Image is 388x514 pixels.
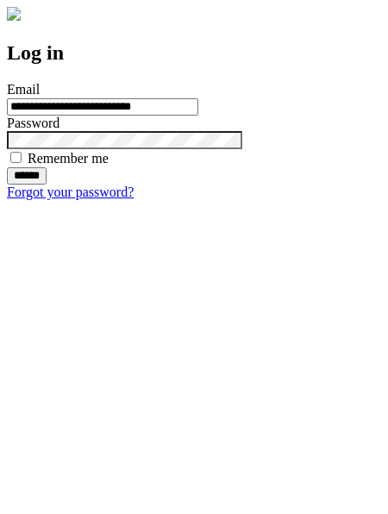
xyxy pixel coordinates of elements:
[7,41,381,65] h2: Log in
[7,82,40,97] label: Email
[28,151,109,166] label: Remember me
[7,116,59,130] label: Password
[7,185,134,199] a: Forgot your password?
[7,7,21,21] img: logo-4e3dc11c47720685a147b03b5a06dd966a58ff35d612b21f08c02c0306f2b779.png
